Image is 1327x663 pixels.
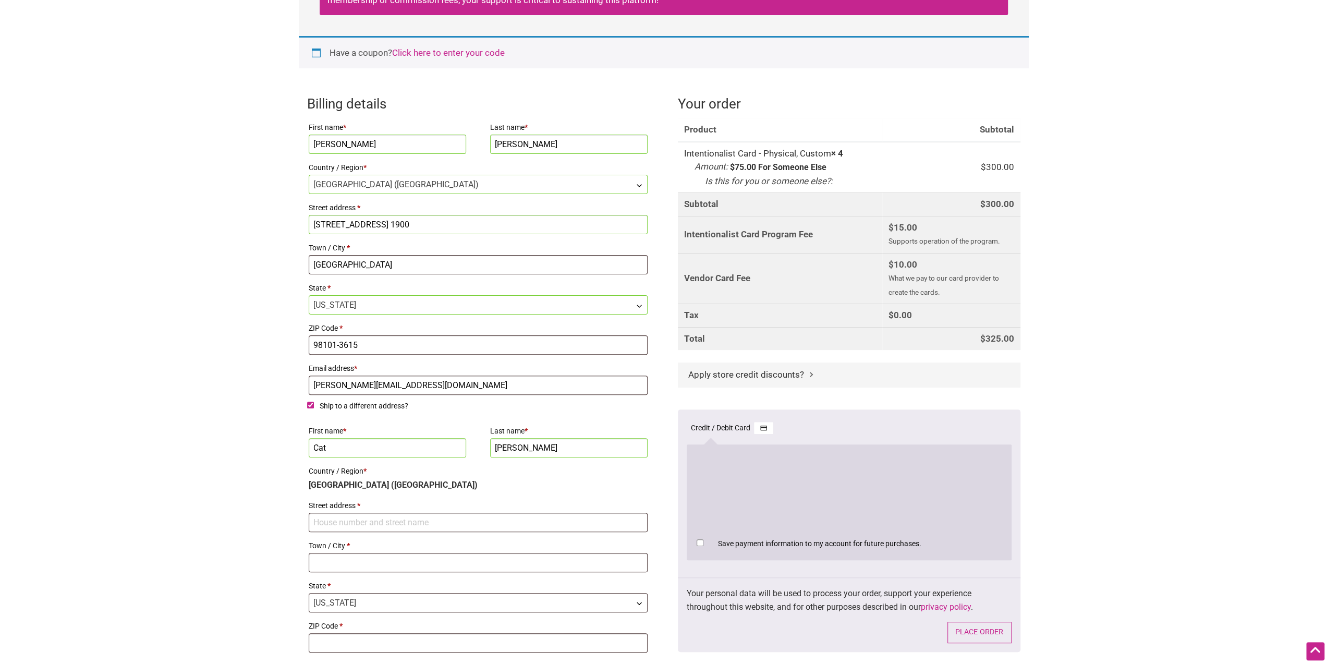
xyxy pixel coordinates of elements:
p: $75.00 [730,163,756,172]
span: Apply store credit discounts? [688,369,804,380]
strong: [GEOGRAPHIC_DATA] ([GEOGRAPHIC_DATA]) [309,480,478,490]
a: Enter your coupon code [392,47,505,58]
span: $ [980,199,985,209]
bdi: 15.00 [888,222,917,233]
label: State [309,578,648,593]
bdi: 300.00 [981,162,1014,172]
label: Town / City [309,538,648,553]
input: House number and street name [309,215,648,234]
th: Total [678,327,882,351]
button: Place order [947,622,1012,643]
span: $ [888,259,894,270]
label: Street address [309,498,648,513]
h3: Your order [678,94,1020,113]
dt: Amount: [695,160,728,174]
label: Email address [309,361,648,376]
div: Scroll Back to Top [1306,642,1324,660]
div: Have a coupon? [299,36,1029,69]
label: ZIP Code [309,619,648,633]
th: Vendor Card Fee [678,253,882,304]
span: Country / Region [309,175,648,194]
label: Last name [490,424,648,438]
label: First name [309,424,467,438]
label: Credit / Debit Card [691,421,773,435]
small: What we pay to our card provider to create the cards. [888,274,999,296]
label: State [309,281,648,295]
small: Supports operation of the program. [888,237,1000,245]
span: Washington [309,296,648,314]
img: caret.svg [809,372,813,377]
bdi: 300.00 [980,199,1014,209]
input: House number and street name [309,513,648,532]
th: Tax [678,304,882,327]
th: Product [678,118,882,142]
label: First name [309,120,467,135]
a: privacy policy [921,602,971,612]
iframe: Secure payment input frame [693,450,1005,534]
p: For Someone Else [758,163,826,172]
label: Country / Region [309,160,648,175]
span: $ [981,162,986,172]
span: Washington [309,594,648,612]
th: Intentionalist Card Program Fee [678,216,882,253]
span: $ [980,333,985,344]
img: Credit / Debit Card [754,421,773,434]
label: ZIP Code [309,321,648,335]
label: Country / Region [309,464,648,478]
strong: × 4 [831,148,843,159]
label: Save payment information to my account for future purchases. [718,539,921,548]
label: Last name [490,120,648,135]
label: Town / City [309,240,648,255]
th: Subtotal [882,118,1020,142]
bdi: 10.00 [888,259,917,270]
span: United States (US) [309,175,648,194]
th: Subtotal [678,192,882,216]
span: Ship to a different address? [320,402,408,410]
h3: Billing details [307,94,650,113]
p: Your personal data will be used to process your order, support your experience throughout this we... [687,587,1012,613]
td: Intentionalist Card - Physical, Custom [678,142,882,192]
bdi: 325.00 [980,333,1014,344]
span: State [309,295,648,315]
input: Ship to a different address? [307,402,314,408]
label: Street address [309,200,648,215]
bdi: 0.00 [888,310,912,320]
dt: Is this for you or someone else?: [705,175,833,188]
span: $ [888,310,894,320]
span: State [309,593,648,612]
span: $ [888,222,894,233]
